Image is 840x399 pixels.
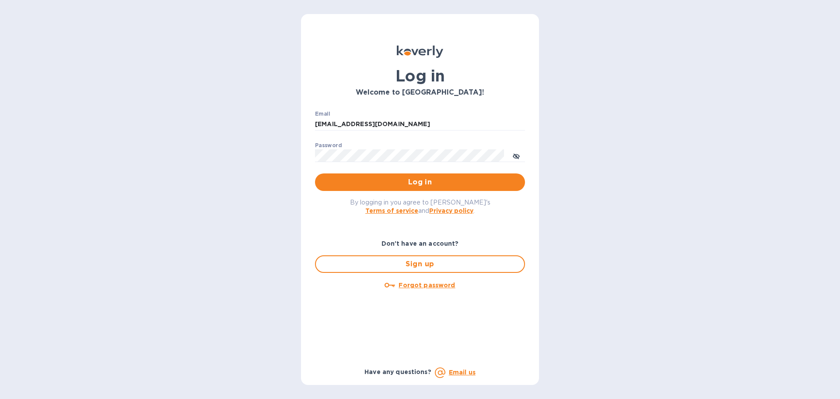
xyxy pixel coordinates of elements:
[315,255,525,273] button: Sign up
[350,199,490,214] span: By logging in you agree to [PERSON_NAME]'s and .
[315,118,525,131] input: Enter email address
[315,111,330,117] label: Email
[381,240,459,247] b: Don't have an account?
[397,46,443,58] img: Koverly
[364,368,431,375] b: Have any questions?
[449,369,476,376] a: Email us
[315,67,525,85] h1: Log in
[323,259,517,269] span: Sign up
[429,207,473,214] a: Privacy policy
[315,143,342,148] label: Password
[315,88,525,97] h3: Welcome to [GEOGRAPHIC_DATA]!
[399,282,455,289] u: Forgot password
[365,207,418,214] a: Terms of service
[322,177,518,187] span: Log in
[507,147,525,164] button: toggle password visibility
[315,173,525,191] button: Log in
